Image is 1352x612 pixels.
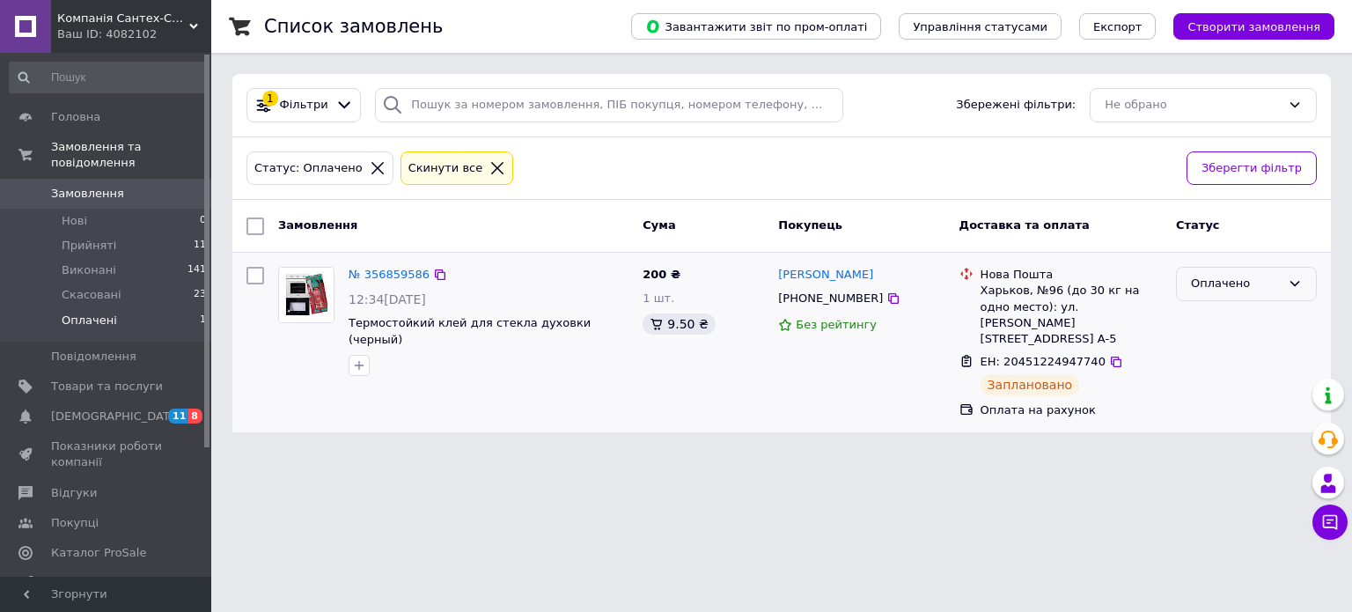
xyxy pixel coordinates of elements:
[1187,151,1317,186] button: Зберегти фільтр
[62,313,117,328] span: Оплачені
[1201,159,1302,178] span: Зберегти фільтр
[51,409,181,424] span: [DEMOGRAPHIC_DATA]
[981,267,1162,283] div: Нова Пошта
[168,409,188,424] span: 11
[375,88,843,122] input: Пошук за номером замовлення, ПІБ покупця, номером телефону, Email, номером накладної
[645,18,867,34] span: Завантажити звіт по пром-оплаті
[643,291,674,305] span: 1 шт.
[51,515,99,531] span: Покупці
[778,267,873,284] a: [PERSON_NAME]
[51,575,112,591] span: Аналітика
[278,218,357,232] span: Замовлення
[899,13,1062,40] button: Управління статусами
[1079,13,1157,40] button: Експорт
[62,262,116,278] span: Виконані
[57,26,211,42] div: Ваш ID: 4082102
[778,218,842,232] span: Покупець
[1312,505,1348,540] button: Чат з покупцем
[62,213,87,229] span: Нові
[200,213,206,229] span: 0
[51,139,211,171] span: Замовлення та повідомлення
[981,374,1080,395] div: Заплановано
[51,439,163,470] span: Показники роботи компанії
[51,186,124,202] span: Замовлення
[188,409,202,424] span: 8
[51,379,163,394] span: Товари та послуги
[775,287,886,310] div: [PHONE_NUMBER]
[51,349,136,365] span: Повідомлення
[280,97,328,114] span: Фільтри
[200,313,206,328] span: 1
[959,218,1090,232] span: Доставка та оплата
[9,62,208,93] input: Пошук
[1191,275,1281,293] div: Оплачено
[62,287,121,303] span: Скасовані
[981,402,1162,418] div: Оплата на рахунок
[262,91,278,107] div: 1
[1176,218,1220,232] span: Статус
[1093,20,1143,33] span: Експорт
[405,159,487,178] div: Cкинути все
[57,11,189,26] span: Компанія Сантех-Скло
[643,268,680,281] span: 200 ₴
[187,262,206,278] span: 141
[1156,19,1334,33] a: Створити замовлення
[349,292,426,306] span: 12:34[DATE]
[981,283,1162,347] div: Харьков, №96 (до 30 кг на одно место): ул. [PERSON_NAME][STREET_ADDRESS] А-5
[643,313,715,335] div: 9.50 ₴
[194,287,206,303] span: 23
[51,545,146,561] span: Каталог ProSale
[981,355,1106,368] span: ЕН: 20451224947740
[278,267,334,323] a: Фото товару
[51,485,97,501] span: Відгуки
[1173,13,1334,40] button: Створити замовлення
[349,268,430,281] a: № 356859586
[1187,20,1320,33] span: Створити замовлення
[279,268,334,322] img: Фото товару
[956,97,1076,114] span: Збережені фільтри:
[251,159,366,178] div: Статус: Оплачено
[194,238,206,254] span: 11
[643,218,675,232] span: Cума
[913,20,1047,33] span: Управління статусами
[51,109,100,125] span: Головна
[1105,96,1281,114] div: Не обрано
[349,316,591,346] a: Термостойкий клей для стекла духовки (черный)
[264,16,443,37] h1: Список замовлень
[796,318,877,331] span: Без рейтингу
[62,238,116,254] span: Прийняті
[631,13,881,40] button: Завантажити звіт по пром-оплаті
